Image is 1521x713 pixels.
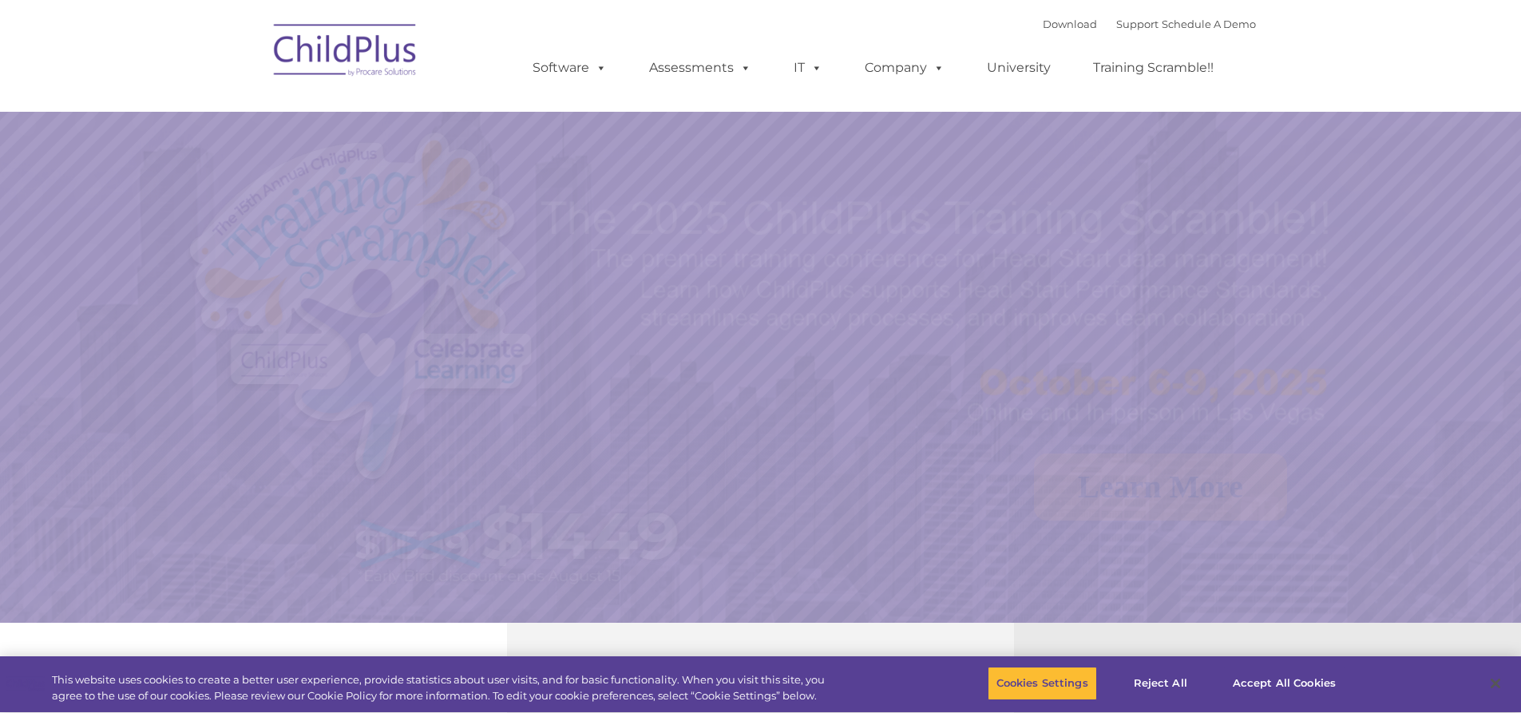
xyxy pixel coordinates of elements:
div: This website uses cookies to create a better user experience, provide statistics about user visit... [52,672,837,703]
a: Training Scramble!! [1077,52,1230,84]
button: Reject All [1111,667,1210,700]
font: | [1043,18,1256,30]
button: Close [1478,666,1513,701]
a: University [971,52,1067,84]
a: Assessments [633,52,767,84]
img: ChildPlus by Procare Solutions [266,13,426,93]
a: Support [1116,18,1159,30]
a: Company [849,52,961,84]
a: Learn More [1034,454,1287,521]
a: Download [1043,18,1097,30]
a: IT [778,52,838,84]
button: Cookies Settings [988,667,1097,700]
button: Accept All Cookies [1224,667,1345,700]
a: Schedule A Demo [1162,18,1256,30]
a: Software [517,52,623,84]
